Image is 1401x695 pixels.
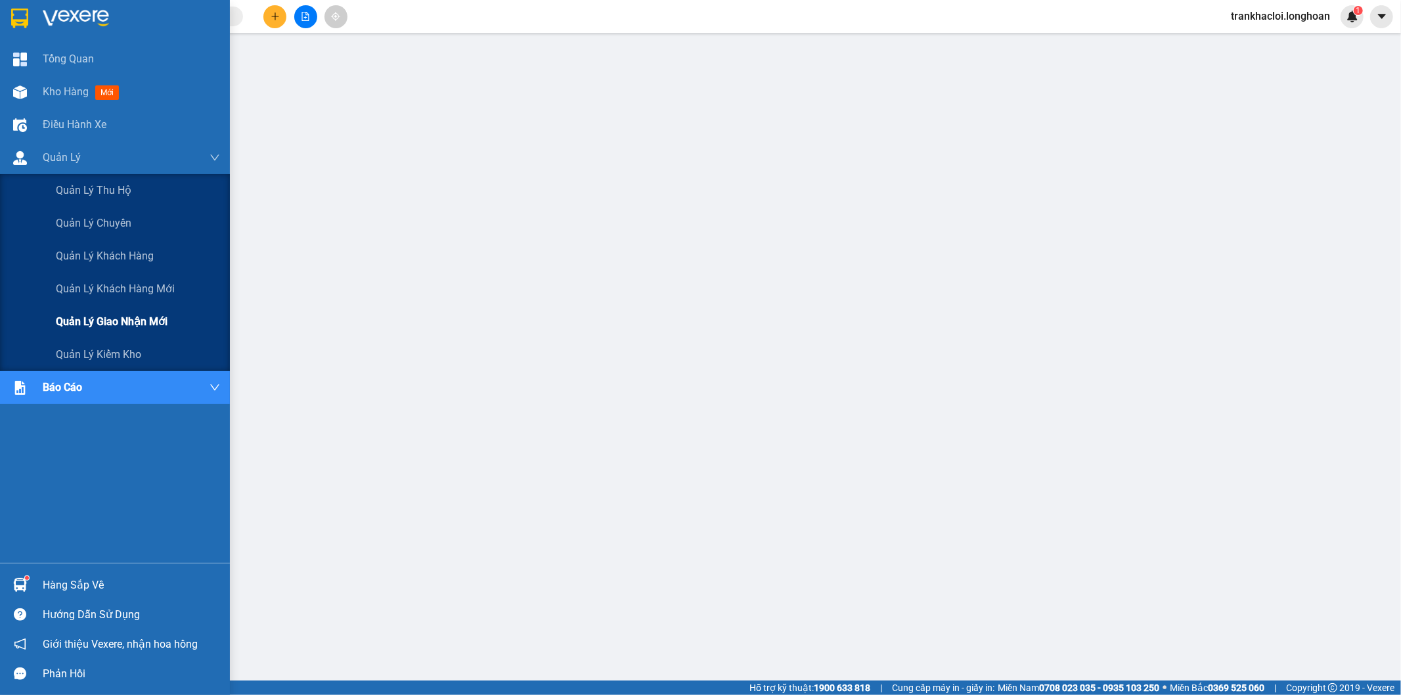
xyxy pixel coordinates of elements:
span: down [210,382,220,393]
div: Hàng sắp về [43,575,220,595]
span: notification [14,638,26,650]
img: warehouse-icon [13,118,27,132]
span: ⚪️ [1163,685,1167,690]
span: trankhacloi.longhoan [1220,8,1341,24]
img: logo-vxr [11,9,28,28]
span: Miền Nam [998,681,1159,695]
span: Điều hành xe [43,116,106,133]
button: aim [324,5,347,28]
img: solution-icon [13,381,27,395]
div: Hướng dẫn sử dụng [43,605,220,625]
img: warehouse-icon [13,85,27,99]
span: Kho hàng [43,85,89,98]
span: caret-down [1376,11,1388,22]
div: Phản hồi [43,664,220,684]
span: plus [271,12,280,21]
sup: 1 [1354,6,1363,15]
span: Cung cấp máy in - giấy in: [892,681,994,695]
img: warehouse-icon [13,578,27,592]
span: mới [95,85,119,100]
span: Giới thiệu Vexere, nhận hoa hồng [43,636,198,652]
span: Tổng Quan [43,51,94,67]
span: Quản lý thu hộ [56,182,131,198]
span: aim [331,12,340,21]
span: 1 [1356,6,1360,15]
span: Quản lý chuyến [56,215,131,231]
span: Báo cáo [43,379,82,395]
span: Quản lý giao nhận mới [56,313,167,330]
span: Miền Bắc [1170,681,1264,695]
span: down [210,152,220,163]
span: Quản Lý [43,149,81,166]
img: icon-new-feature [1346,11,1358,22]
img: dashboard-icon [13,53,27,66]
strong: 1900 633 818 [814,683,870,693]
span: Quản lý kiểm kho [56,346,141,363]
span: Quản lý khách hàng [56,248,154,264]
span: | [1274,681,1276,695]
span: question-circle [14,608,26,621]
span: | [880,681,882,695]
button: plus [263,5,286,28]
strong: 0708 023 035 - 0935 103 250 [1039,683,1159,693]
span: message [14,667,26,680]
span: file-add [301,12,310,21]
button: caret-down [1370,5,1393,28]
span: Hỗ trợ kỹ thuật: [749,681,870,695]
sup: 1 [25,576,29,580]
span: Quản lý khách hàng mới [56,280,175,297]
button: file-add [294,5,317,28]
span: copyright [1328,683,1337,692]
img: warehouse-icon [13,151,27,165]
strong: 0369 525 060 [1208,683,1264,693]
